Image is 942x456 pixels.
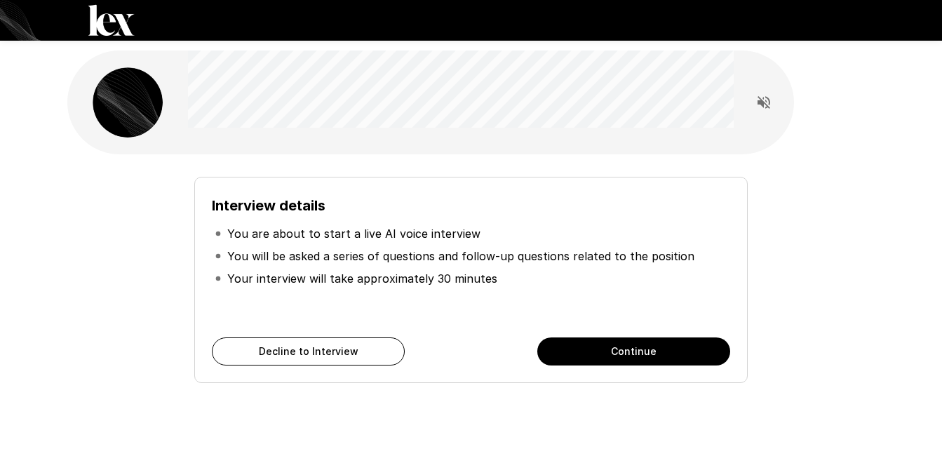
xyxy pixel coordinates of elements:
[227,248,694,264] p: You will be asked a series of questions and follow-up questions related to the position
[212,197,325,214] b: Interview details
[93,67,163,138] img: lex_avatar2.png
[227,270,497,287] p: Your interview will take approximately 30 minutes
[212,337,405,366] button: Decline to Interview
[750,88,778,116] button: Read questions aloud
[537,337,730,366] button: Continue
[227,225,480,242] p: You are about to start a live AI voice interview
